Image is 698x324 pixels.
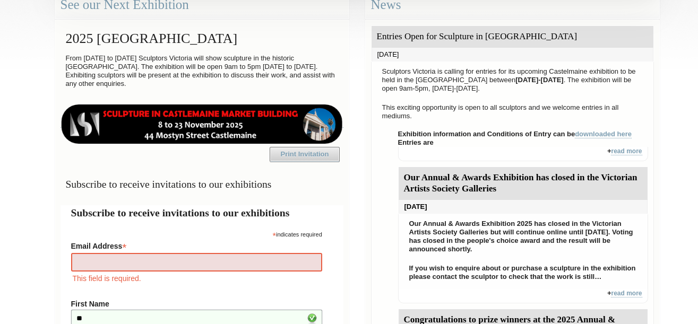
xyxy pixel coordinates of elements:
[372,48,653,62] div: [DATE]
[61,25,343,51] h2: 2025 [GEOGRAPHIC_DATA]
[61,51,343,91] p: From [DATE] to [DATE] Sculptors Victoria will show sculpture in the historic [GEOGRAPHIC_DATA]. T...
[377,101,648,123] p: This exciting opportunity is open to all sculptors and we welcome entries in all mediums.
[398,147,648,161] div: +
[399,167,648,200] div: Our Annual & Awards Exhibition has closed in the Victorian Artists Society Galleries
[399,200,648,214] div: [DATE]
[71,300,322,308] label: First Name
[398,130,632,138] strong: Exhibition information and Conditions of Entry can be
[71,239,322,251] label: Email Address
[372,26,653,48] div: Entries Open for Sculpture in [GEOGRAPHIC_DATA]
[611,290,642,297] a: read more
[71,273,322,284] div: This field is required.
[404,261,642,284] p: If you wish to enquire about or purchase a sculpture in the exhibition please contact the sculpto...
[398,289,648,303] div: +
[71,229,322,239] div: indicates required
[575,130,632,138] a: downloaded here
[270,147,340,162] a: Print Invitation
[61,174,343,195] h3: Subscribe to receive invitations to our exhibitions
[377,65,648,95] p: Sculptors Victoria is calling for entries for its upcoming Castelmaine exhibition to be held in t...
[404,217,642,256] p: Our Annual & Awards Exhibition 2025 has closed in the Victorian Artists Society Galleries but wil...
[61,104,343,144] img: castlemaine-ldrbd25v2.png
[515,76,564,84] strong: [DATE]-[DATE]
[611,147,642,155] a: read more
[71,205,333,221] h2: Subscribe to receive invitations to our exhibitions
